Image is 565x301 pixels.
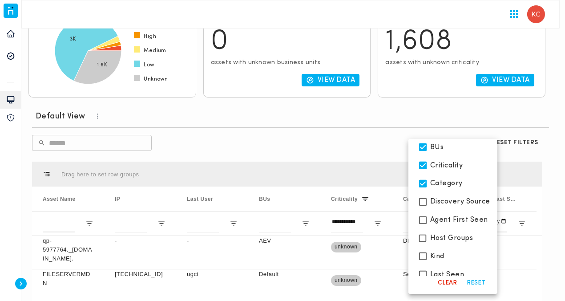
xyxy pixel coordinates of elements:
span: Agent First Seen [430,216,488,224]
span: BUs [430,143,444,152]
div: Category [408,175,497,193]
div: Host Groups [408,229,497,248]
span: Criticality [430,161,463,170]
div: Last Seen [408,265,497,284]
div: Agent First Seen [408,211,497,229]
div: Criticality [408,156,497,175]
div: Discovery Source [408,193,497,211]
span: Discovery Source [430,197,490,206]
span: Kind [430,252,444,261]
button: Reset [462,276,490,290]
span: Last Seen [430,270,464,279]
span: Category [430,179,463,188]
button: Clear [433,276,462,290]
span: Host Groups [430,234,473,243]
div: Kind [408,247,497,265]
div: BUs [408,138,497,156]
